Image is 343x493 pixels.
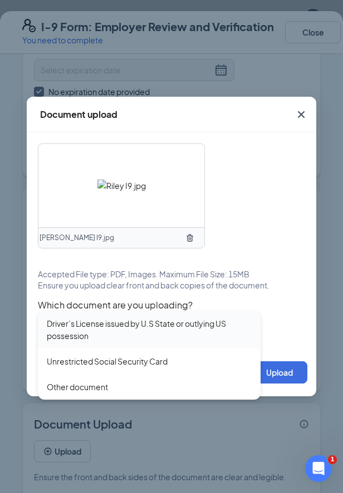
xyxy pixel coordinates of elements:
[38,300,305,311] span: Which document are you uploading?
[252,361,307,384] button: Upload
[47,317,252,342] div: Driver’s License issued by U.S State or outlying US possession
[185,233,194,242] svg: TrashOutline
[181,229,199,247] button: TrashOutline
[328,455,337,464] span: 1
[97,180,146,192] img: Riley I9.jpg
[38,268,249,280] span: Accepted File type: PDF, Images. Maximum File Size: 15MB
[40,108,117,121] div: Document upload
[38,280,269,291] span: Ensure you upload clear front and back copies of the document.
[305,455,332,482] iframe: Intercom live chat
[286,97,316,132] button: Close
[47,381,108,393] div: Other document
[295,108,308,121] svg: Cross
[40,233,114,243] span: [PERSON_NAME] I9.jpg
[47,355,168,367] div: Unrestricted Social Security Card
